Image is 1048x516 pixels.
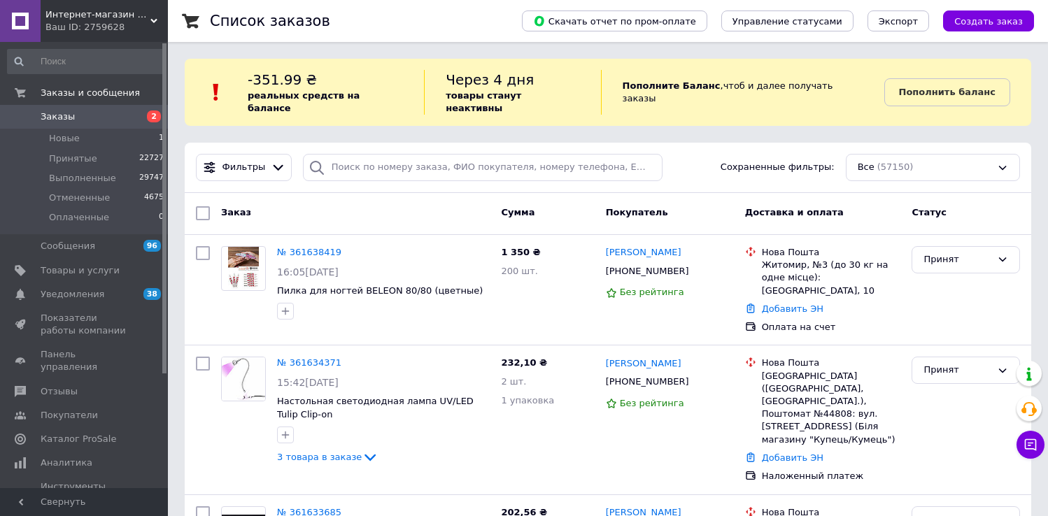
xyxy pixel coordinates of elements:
[762,357,901,369] div: Нова Пошта
[277,452,378,462] a: 3 товара в заказе
[41,240,95,252] span: Сообщения
[879,16,918,27] span: Экспорт
[501,266,538,276] span: 200 шт.
[49,132,80,145] span: Новые
[606,357,681,371] a: [PERSON_NAME]
[620,287,684,297] span: Без рейтинга
[732,16,842,27] span: Управление статусами
[899,87,996,97] b: Пополнить баланс
[41,385,78,398] span: Отзывы
[277,266,339,278] span: 16:05[DATE]
[877,162,914,172] span: (57150)
[41,312,129,337] span: Показатели работы компании
[533,15,696,27] span: Скачать отчет по пром-оплате
[49,211,109,224] span: Оплаченные
[49,152,97,165] span: Принятые
[762,321,901,334] div: Оплата на счет
[41,480,129,506] span: Инструменты вебмастера и SEO
[1017,431,1045,459] button: Чат с покупателем
[522,10,707,31] button: Скачать отчет по пром-оплате
[221,246,266,291] a: Фото товару
[912,207,947,217] span: Статус
[143,240,161,252] span: 96
[884,78,1010,106] a: Пополнить баланс
[762,246,901,259] div: Нова Пошта
[868,10,929,31] button: Экспорт
[41,264,120,277] span: Товары и услуги
[277,452,362,462] span: 3 товара в заказе
[221,207,251,217] span: Заказ
[721,161,835,174] span: Сохраненные фильтры:
[601,70,884,115] div: , чтоб и далее получать заказы
[762,470,901,482] div: Наложенный платеж
[248,90,360,113] b: реальных средств на балансе
[139,152,164,165] span: 22727
[721,10,854,31] button: Управление статусами
[501,207,534,217] span: Сумма
[923,363,991,378] div: Принят
[159,211,164,224] span: 0
[762,452,823,463] a: Добавить ЭН
[206,82,227,103] img: :exclamation:
[159,132,164,145] span: 1
[606,246,681,259] a: [PERSON_NAME]
[501,376,526,387] span: 2 шт.
[7,49,165,74] input: Поиск
[277,377,339,388] span: 15:42[DATE]
[762,370,901,446] div: [GEOGRAPHIC_DATA] ([GEOGRAPHIC_DATA], [GEOGRAPHIC_DATA].), Поштомат №44808: вул. [STREET_ADDRESS]...
[606,266,689,276] span: [PHONE_NUMBER]
[501,395,554,406] span: 1 упаковка
[745,207,844,217] span: Доставка и оплата
[41,433,116,445] span: Каталог ProSale
[762,303,823,314] a: Добавить ЭН
[144,192,164,204] span: 4675
[446,90,521,113] b: товары станут неактивны
[277,247,341,257] a: № 361638419
[41,288,104,301] span: Уведомления
[954,16,1023,27] span: Создать заказ
[41,457,92,469] span: Аналитика
[277,396,474,420] a: Настольная светодиодная лампа UV/LED Tulip Clip-on
[228,247,259,290] img: Фото товару
[49,192,110,204] span: Отмененные
[222,357,265,401] img: Фото товару
[762,259,901,297] div: Житомир, №3 (до 30 кг на одне місце): [GEOGRAPHIC_DATA], 10
[620,398,684,408] span: Без рейтинга
[923,252,991,267] div: Принят
[143,288,161,300] span: 38
[858,161,874,174] span: Все
[221,357,266,401] a: Фото товару
[222,161,266,174] span: Фильтры
[49,172,116,185] span: Выполненные
[45,8,150,21] span: Интернет-магазин "New Style Nails"
[929,15,1034,26] a: Создать заказ
[606,376,689,387] span: [PHONE_NUMBER]
[45,21,168,34] div: Ваш ID: 2759628
[303,154,663,181] input: Поиск по номеру заказа, ФИО покупателя, номеру телефона, Email, номеру накладной
[41,110,75,123] span: Заказы
[248,71,317,88] span: -351.99 ₴
[623,80,721,91] b: Пополните Баланс
[277,357,341,368] a: № 361634371
[147,110,161,122] span: 2
[41,87,140,99] span: Заказы и сообщения
[210,13,330,29] h1: Список заказов
[41,348,129,373] span: Панель управления
[446,71,534,88] span: Через 4 дня
[943,10,1034,31] button: Создать заказ
[501,247,540,257] span: 1 350 ₴
[139,172,164,185] span: 29747
[606,207,668,217] span: Покупатель
[41,409,98,422] span: Покупатели
[501,357,547,368] span: 232,10 ₴
[277,285,483,296] a: Пилка для ногтей BELEON 80/80 (цветные)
